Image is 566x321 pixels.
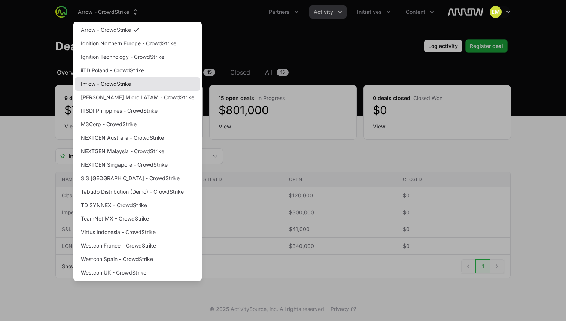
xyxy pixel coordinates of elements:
[75,212,200,225] a: TeamNet MX - CrowdStrike
[75,225,200,239] a: Virtus Indonesia - CrowdStrike
[75,239,200,252] a: Westcon France - CrowdStrike
[75,91,200,104] a: [PERSON_NAME] Micro LATAM - CrowdStrike
[75,172,200,185] a: SIS [GEOGRAPHIC_DATA] - CrowdStrike
[490,6,502,18] img: Eric Mingus
[75,266,200,279] a: Westcon UK - CrowdStrike
[75,252,200,266] a: Westcon Spain - CrowdStrike
[75,131,200,145] a: NEXTGEN Australia - CrowdStrike
[75,118,200,131] a: M3Corp - CrowdStrike
[73,5,143,19] div: Supplier switch menu
[75,64,200,77] a: iiTD Poland - CrowdStrike
[75,50,200,64] a: Ignition Technology - CrowdStrike
[75,23,200,37] a: Arrow - CrowdStrike
[208,149,223,164] div: Open
[67,5,439,19] div: Main navigation
[75,185,200,199] a: Tabudo Distribution (Demo) - CrowdStrike
[75,199,200,212] a: TD SYNNEX - CrowdStrike
[75,145,200,158] a: NEXTGEN Malaysia - CrowdStrike
[75,104,200,118] a: ITSDI Philippines - CrowdStrike
[75,77,200,91] a: Inflow - CrowdStrike
[75,37,200,50] a: Ignition Northern Europe - CrowdStrike
[75,158,200,172] a: NEXTGEN Singapore - CrowdStrike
